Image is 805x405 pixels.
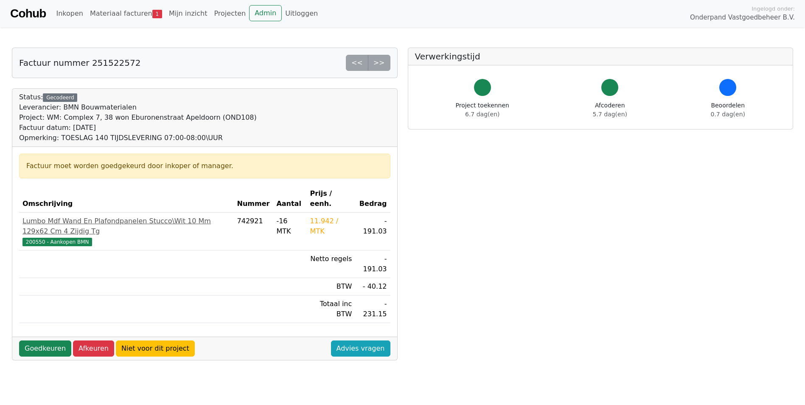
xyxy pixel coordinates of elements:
[711,111,745,118] span: 0.7 dag(en)
[331,340,390,357] a: Advies vragen
[276,216,303,236] div: -16 MTK
[26,161,383,171] div: Factuur moet worden goedgekeurd door inkoper of manager.
[307,250,356,278] td: Netto regels
[19,123,257,133] div: Factuur datum: [DATE]
[690,13,795,22] span: Onderpand Vastgoedbeheer B.V.
[19,92,257,143] div: Status:
[116,340,195,357] a: Niet voor dit project
[307,278,356,295] td: BTW
[249,5,282,21] a: Admin
[415,51,786,62] h5: Verwerkingstijd
[53,5,86,22] a: Inkopen
[19,58,140,68] h5: Factuur nummer 251522572
[10,3,46,24] a: Cohub
[43,93,77,102] div: Gecodeerd
[307,295,356,323] td: Totaal inc BTW
[19,102,257,112] div: Leverancier: BMN Bouwmaterialen
[19,185,234,213] th: Omschrijving
[355,278,390,295] td: - 40.12
[593,111,627,118] span: 5.7 dag(en)
[19,112,257,123] div: Project: WM: Complex 7, 38 won Eburonenstraat Apeldoorn (OND108)
[22,216,230,236] div: Lumbo Mdf Wand En Plafondpanelen Stucco\Wit 10 Mm 129x62 Cm 4 Zijdig Tg
[234,185,273,213] th: Nummer
[273,185,306,213] th: Aantal
[465,111,499,118] span: 6.7 dag(en)
[355,250,390,278] td: - 191.03
[165,5,211,22] a: Mijn inzicht
[73,340,114,357] a: Afkeuren
[19,340,71,357] a: Goedkeuren
[456,101,509,119] div: Project toekennen
[307,185,356,213] th: Prijs / eenh.
[310,216,352,236] div: 11.942 / MTK
[752,5,795,13] span: Ingelogd onder:
[355,295,390,323] td: - 231.15
[593,101,627,119] div: Afcoderen
[355,213,390,250] td: - 191.03
[87,5,165,22] a: Materiaal facturen1
[19,133,257,143] div: Opmerking: TOESLAG 140 TIJDSLEVERING 07:00-08:00\UUR
[282,5,321,22] a: Uitloggen
[22,238,92,246] span: 200550 - Aankopen BMN
[152,10,162,18] span: 1
[711,101,745,119] div: Beoordelen
[355,185,390,213] th: Bedrag
[22,216,230,247] a: Lumbo Mdf Wand En Plafondpanelen Stucco\Wit 10 Mm 129x62 Cm 4 Zijdig Tg200550 - Aankopen BMN
[210,5,249,22] a: Projecten
[234,213,273,250] td: 742921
